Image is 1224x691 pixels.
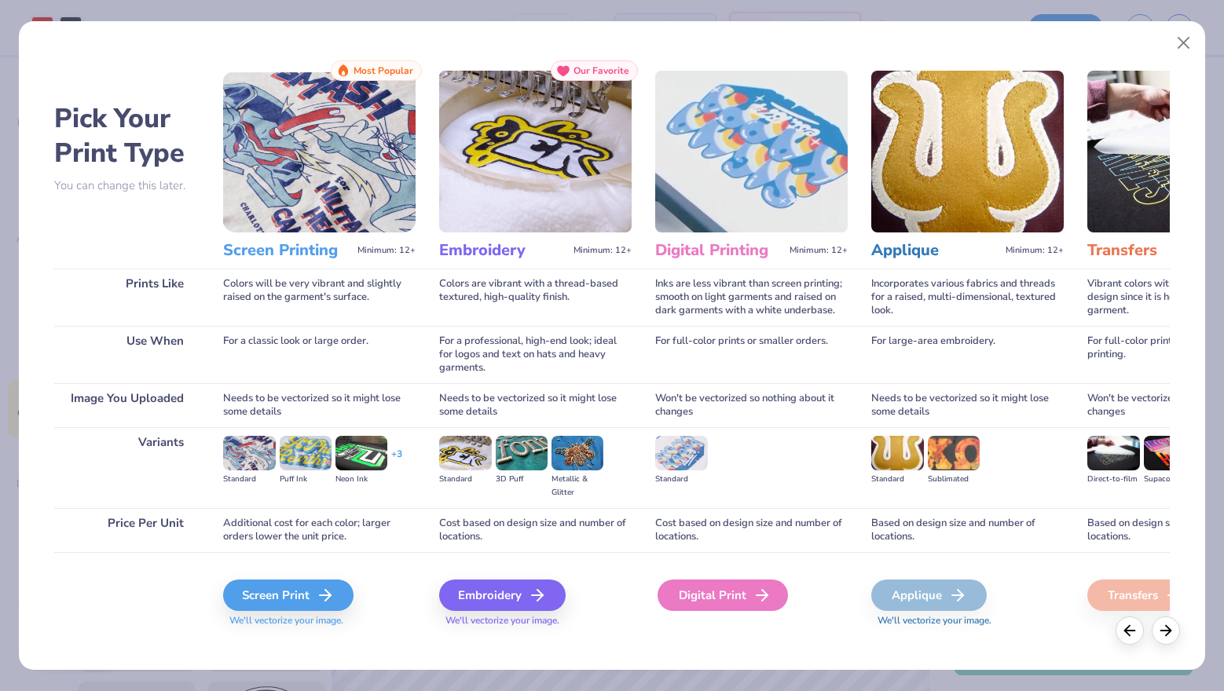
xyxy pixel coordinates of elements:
[439,579,566,611] div: Embroidery
[335,473,387,486] div: Neon Ink
[790,245,848,256] span: Minimum: 12+
[280,436,332,470] img: Puff Ink
[1087,240,1215,261] h3: Transfers
[54,101,200,170] h2: Pick Your Print Type
[439,383,632,427] div: Needs to be vectorized so it might lose some details
[871,71,1064,232] img: Applique
[54,179,200,192] p: You can change this later.
[871,508,1064,552] div: Based on design size and number of locations.
[574,245,632,256] span: Minimum: 12+
[223,436,275,470] img: Standard
[354,65,413,76] span: Most Popular
[655,240,783,261] h3: Digital Printing
[655,508,848,552] div: Cost based on design size and number of locations.
[655,436,707,470] img: Standard
[439,473,491,486] div: Standard
[871,579,987,611] div: Applique
[552,436,603,470] img: Metallic & Glitter
[1087,436,1139,470] img: Direct-to-film
[439,436,491,470] img: Standard
[871,240,999,261] h3: Applique
[223,473,275,486] div: Standard
[1144,473,1196,486] div: Supacolor
[223,508,416,552] div: Additional cost for each color; larger orders lower the unit price.
[496,473,548,486] div: 3D Puff
[54,326,200,383] div: Use When
[871,614,1064,627] span: We'll vectorize your image.
[1087,473,1139,486] div: Direct-to-film
[223,383,416,427] div: Needs to be vectorized so it might lose some details
[655,383,848,427] div: Won't be vectorized so nothing about it changes
[223,326,416,383] div: For a classic look or large order.
[1087,579,1203,611] div: Transfers
[280,473,332,486] div: Puff Ink
[223,614,416,627] span: We'll vectorize your image.
[335,436,387,470] img: Neon Ink
[439,269,632,326] div: Colors are vibrant with a thread-based textured, high-quality finish.
[439,71,632,232] img: Embroidery
[655,269,848,326] div: Inks are less vibrant than screen printing; smooth on light garments and raised on dark garments ...
[439,614,632,627] span: We'll vectorize your image.
[223,240,351,261] h3: Screen Printing
[1168,28,1198,58] button: Close
[871,326,1064,383] div: For large-area embroidery.
[223,269,416,326] div: Colors will be very vibrant and slightly raised on the garment's surface.
[655,71,848,232] img: Digital Printing
[496,436,548,470] img: 3D Puff
[871,383,1064,427] div: Needs to be vectorized so it might lose some details
[658,579,788,611] div: Digital Print
[871,473,923,486] div: Standard
[1144,436,1196,470] img: Supacolor
[54,427,200,508] div: Variants
[357,245,416,256] span: Minimum: 12+
[439,326,632,383] div: For a professional, high-end look; ideal for logos and text on hats and heavy garments.
[928,436,980,470] img: Sublimated
[871,436,923,470] img: Standard
[391,448,402,474] div: + 3
[54,383,200,427] div: Image You Uploaded
[54,508,200,552] div: Price Per Unit
[223,71,416,232] img: Screen Printing
[574,65,629,76] span: Our Favorite
[928,473,980,486] div: Sublimated
[223,579,354,611] div: Screen Print
[439,508,632,552] div: Cost based on design size and number of locations.
[871,269,1064,326] div: Incorporates various fabrics and threads for a raised, multi-dimensional, textured look.
[54,269,200,326] div: Prints Like
[655,326,848,383] div: For full-color prints or smaller orders.
[552,473,603,499] div: Metallic & Glitter
[655,473,707,486] div: Standard
[1006,245,1064,256] span: Minimum: 12+
[439,240,567,261] h3: Embroidery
